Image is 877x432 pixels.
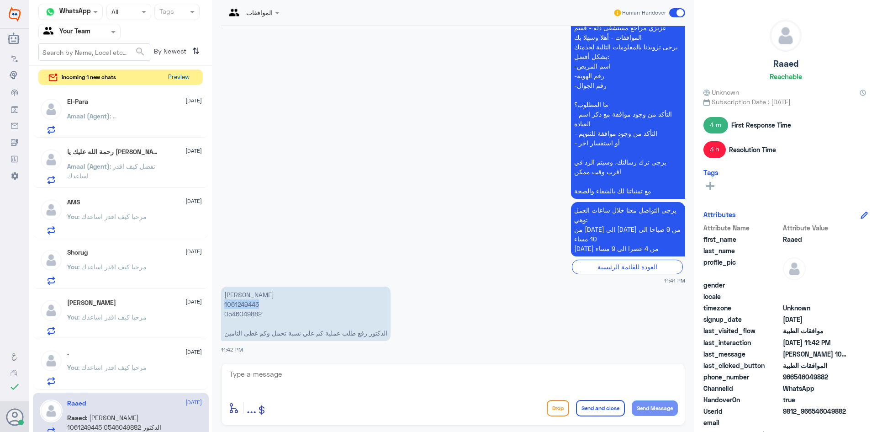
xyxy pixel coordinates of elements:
[67,98,88,106] h5: El-Para
[185,147,202,155] span: [DATE]
[67,349,69,357] h5: .
[247,400,256,416] span: ...
[67,400,86,407] h5: Raaed
[6,408,23,426] button: Avatar
[783,384,849,393] span: 2
[78,313,147,321] span: : مرحبا كيف اقدر اساعدك
[703,117,728,133] span: 4 m
[164,70,193,85] button: Preview
[703,418,781,427] span: email
[40,198,63,221] img: defaultAdmin.png
[783,349,849,359] span: رائد دغيم المطيري 1061249445 0546049882 الدكتور رفع طلب عملية كم علي نسبة تحمل وكم غطى التامين
[192,43,200,59] i: ⇅
[703,303,781,313] span: timezone
[783,292,849,301] span: null
[40,249,63,272] img: defaultAdmin.png
[185,197,202,205] span: [DATE]
[67,249,88,256] h5: Shorug
[158,6,174,18] div: Tags
[135,44,146,59] button: search
[67,363,78,371] span: You
[703,372,781,382] span: phone_number
[576,400,625,416] button: Send and close
[67,198,80,206] h5: AMS
[110,112,116,120] span: : ..
[185,298,202,306] span: [DATE]
[783,338,849,347] span: 2025-08-10T20:42:14.658Z
[185,348,202,356] span: [DATE]
[67,299,116,307] h5: Khalid Almaawi
[40,349,63,372] img: defaultAdmin.png
[703,280,781,290] span: gender
[770,72,802,80] h6: Reachable
[39,44,150,60] input: Search by Name, Local etc…
[703,349,781,359] span: last_message
[67,213,78,220] span: You
[703,257,781,278] span: profile_pic
[67,112,110,120] span: Amaal (Agent)
[703,338,781,347] span: last_interaction
[67,313,78,321] span: You
[703,292,781,301] span: locale
[703,223,781,233] span: Attribute Name
[78,263,147,271] span: : مرحبا كيف اقدر اساعدك
[62,73,116,81] span: incoming 1 new chats
[783,326,849,336] span: موافقات الطبية
[783,223,849,233] span: Attribute Value
[571,202,685,256] p: 10/8/2025, 11:41 PM
[67,263,78,271] span: You
[185,96,202,105] span: [DATE]
[783,372,849,382] span: 966546049882
[185,398,202,406] span: [DATE]
[571,20,685,199] p: 10/8/2025, 11:41 PM
[783,361,849,370] span: الموافقات الطبية
[703,141,726,158] span: 3 h
[703,97,868,107] span: Subscription Date : [DATE]
[572,260,683,274] div: العودة للقائمة الرئيسية
[632,400,678,416] button: Send Message
[729,145,776,155] span: Resolution Time
[703,315,781,324] span: signup_date
[783,395,849,405] span: true
[40,148,63,171] img: defaultAdmin.png
[622,9,666,17] span: Human Handover
[150,43,189,62] span: By Newest
[664,277,685,284] span: 11:41 PM
[703,87,739,97] span: Unknown
[703,395,781,405] span: HandoverOn
[703,210,736,219] h6: Attributes
[703,361,781,370] span: last_clicked_button
[773,59,798,69] h5: Raaed
[78,363,147,371] span: : مرحبا كيف اقدر اساعدك
[40,400,63,422] img: defaultAdmin.png
[703,384,781,393] span: ChannelId
[731,120,791,130] span: First Response Time
[783,257,806,280] img: defaultAdmin.png
[43,5,57,19] img: whatsapp.png
[78,213,147,220] span: : مرحبا كيف اقدر اساعدك
[43,25,57,39] img: yourTeam.svg
[703,406,781,416] span: UserId
[67,148,162,156] h5: رحمة الله عليك يا بو حسين
[40,299,63,322] img: defaultAdmin.png
[783,303,849,313] span: Unknown
[703,326,781,336] span: last_visited_flow
[783,315,849,324] span: 2025-07-12T09:43:58.714Z
[67,162,155,180] span: : تفضل كيف اقدر اساعدك
[40,98,63,121] img: defaultAdmin.png
[67,162,110,170] span: Amaal (Agent)
[221,347,243,352] span: 11:42 PM
[770,20,801,51] img: defaultAdmin.png
[783,418,849,427] span: null
[247,398,256,418] button: ...
[783,406,849,416] span: 9812_966546049882
[9,7,21,21] img: Widebot Logo
[783,235,849,244] span: Raaed
[703,235,781,244] span: first_name
[135,46,146,57] span: search
[221,287,391,341] p: 10/8/2025, 11:42 PM
[185,247,202,256] span: [DATE]
[783,280,849,290] span: null
[703,168,719,176] h6: Tags
[547,400,569,416] button: Drop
